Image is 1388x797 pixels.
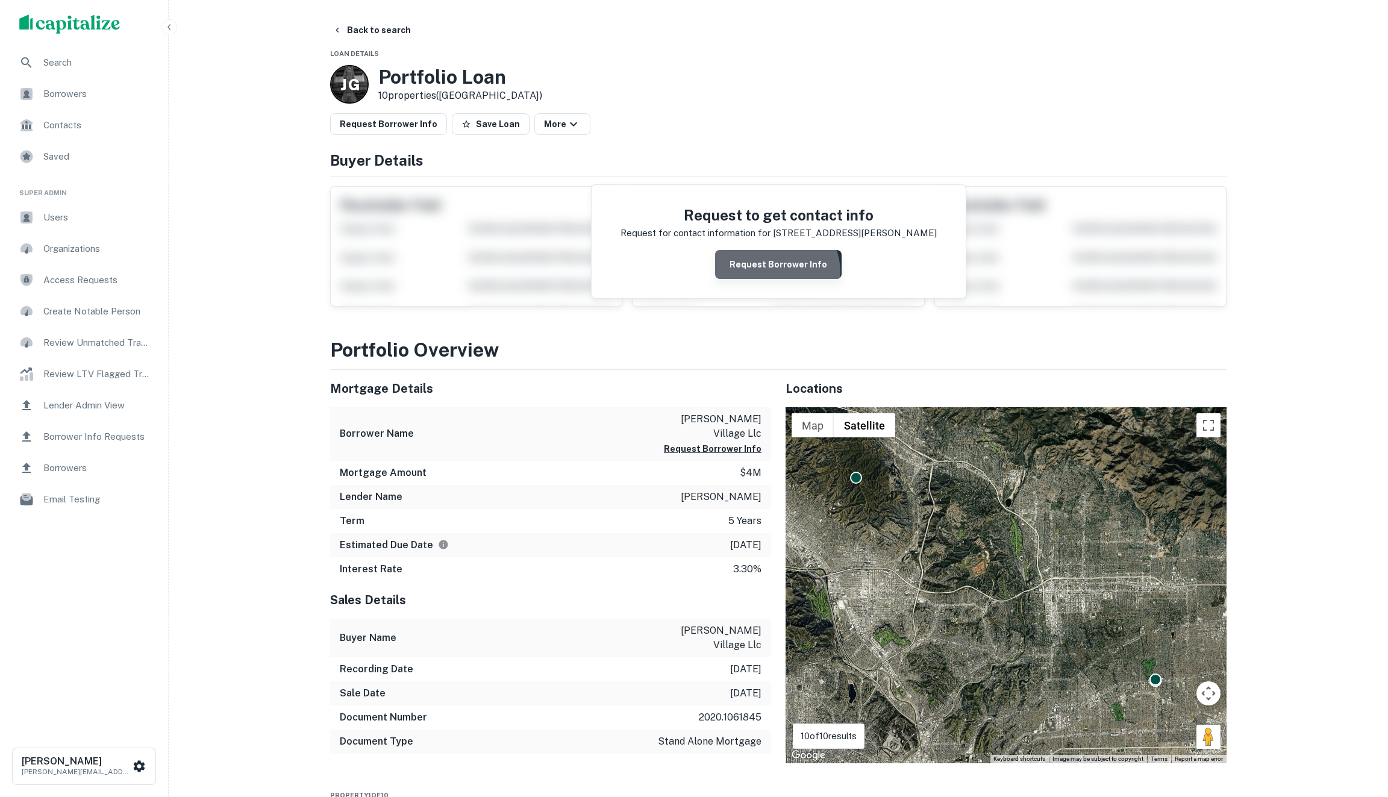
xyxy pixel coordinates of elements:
[10,266,158,295] div: Access Requests
[534,113,590,135] button: More
[10,391,158,420] a: Lender Admin View
[834,413,895,437] button: Show satellite imagery
[1196,681,1221,705] button: Map camera controls
[340,631,396,645] h6: Buyer Name
[19,14,120,34] img: capitalize-logo.png
[10,360,158,389] a: Review LTV Flagged Transactions
[10,485,158,514] a: Email Testing
[740,466,761,480] p: $4m
[340,562,402,577] h6: Interest Rate
[340,73,359,96] p: J G
[10,234,158,263] a: Organizations
[340,427,414,441] h6: Borrower Name
[730,662,761,677] p: [DATE]
[43,273,151,287] span: Access Requests
[789,748,828,763] a: Open this area in Google Maps (opens a new window)
[340,514,364,528] h6: Term
[10,422,158,451] a: Borrower Info Requests
[452,113,530,135] button: Save Loan
[10,297,158,326] a: Create Notable Person
[715,250,842,279] button: Request Borrower Info
[330,380,771,398] h5: Mortgage Details
[378,89,542,103] p: 10 properties ([GEOGRAPHIC_DATA])
[340,490,402,504] h6: Lender Name
[378,66,542,89] h3: Portfolio Loan
[328,19,416,41] button: Back to search
[681,490,761,504] p: [PERSON_NAME]
[340,538,449,552] h6: Estimated Due Date
[730,686,761,701] p: [DATE]
[728,514,761,528] p: 5 years
[330,591,771,609] h5: Sales Details
[1151,755,1168,762] a: Terms
[10,203,158,232] a: Users
[621,226,771,240] p: Request for contact information for
[330,50,379,57] span: Loan Details
[43,398,151,413] span: Lender Admin View
[43,492,151,507] span: Email Testing
[773,226,937,240] p: [STREET_ADDRESS][PERSON_NAME]
[340,466,427,480] h6: Mortgage Amount
[43,336,151,350] span: Review Unmatched Transactions
[12,748,156,785] button: [PERSON_NAME][PERSON_NAME][EMAIL_ADDRESS][DOMAIN_NAME]
[10,48,158,77] a: Search
[699,710,761,725] p: 2020.1061845
[10,173,158,203] li: Super Admin
[10,111,158,140] a: Contacts
[43,430,151,444] span: Borrower Info Requests
[733,562,761,577] p: 3.30%
[43,367,151,381] span: Review LTV Flagged Transactions
[43,149,151,164] span: Saved
[789,748,828,763] img: Google
[10,80,158,108] a: Borrowers
[1052,755,1143,762] span: Image may be subject to copyright
[43,461,151,475] span: Borrowers
[653,412,761,441] p: [PERSON_NAME] village llc
[1196,725,1221,749] button: Drag Pegman onto the map to open Street View
[43,118,151,133] span: Contacts
[730,538,761,552] p: [DATE]
[801,729,857,743] p: 10 of 10 results
[792,413,834,437] button: Show street map
[22,757,130,766] h6: [PERSON_NAME]
[993,755,1045,763] button: Keyboard shortcuts
[43,242,151,256] span: Organizations
[438,539,449,550] svg: Estimate is based on a standard schedule for this type of loan.
[664,442,761,456] button: Request Borrower Info
[43,210,151,225] span: Users
[653,624,761,652] p: [PERSON_NAME] village llc
[330,149,1227,171] h4: Buyer Details
[10,454,158,483] a: Borrowers
[10,142,158,171] a: Saved
[1196,413,1221,437] button: Toggle fullscreen view
[43,55,151,70] span: Search
[621,204,937,226] h4: Request to get contact info
[1328,701,1388,758] iframe: Chat Widget
[330,336,1227,364] h3: Portfolio Overview
[330,113,447,135] button: Request Borrower Info
[340,662,413,677] h6: Recording Date
[22,766,130,777] p: [PERSON_NAME][EMAIL_ADDRESS][DOMAIN_NAME]
[340,686,386,701] h6: Sale Date
[658,734,761,749] p: stand alone mortgage
[43,87,151,101] span: Borrowers
[786,380,1227,398] h5: Locations
[340,734,413,749] h6: Document Type
[1175,755,1223,762] a: Report a map error
[43,304,151,319] span: Create Notable Person
[340,710,427,725] h6: Document Number
[10,328,158,357] a: Review Unmatched Transactions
